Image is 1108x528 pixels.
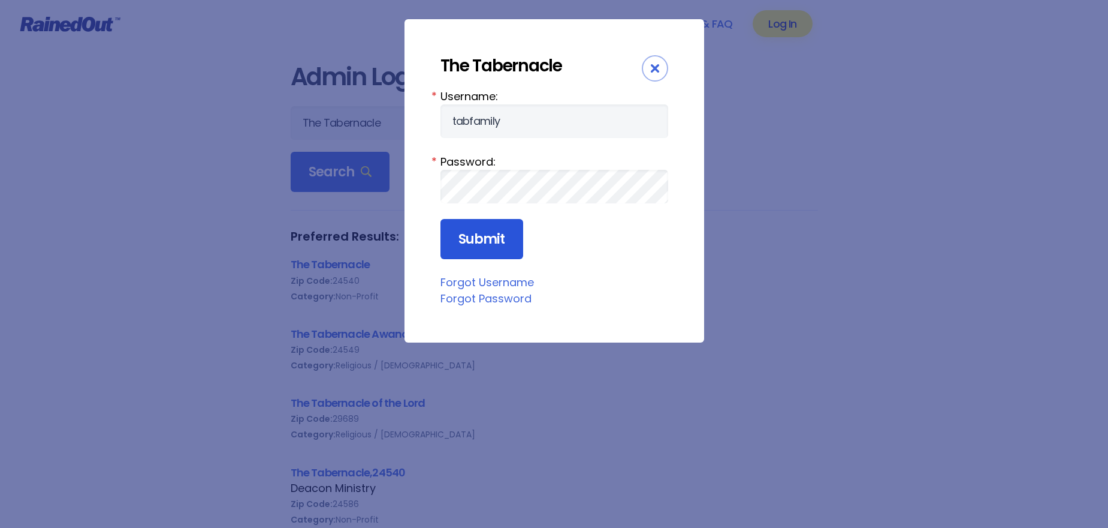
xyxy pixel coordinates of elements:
[642,55,668,82] div: Close
[440,291,532,306] a: Forgot Password
[440,55,642,76] div: The Tabernacle
[440,154,668,170] label: Password:
[440,219,523,260] input: Submit
[440,275,534,290] a: Forgot Username
[440,88,668,104] label: Username:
